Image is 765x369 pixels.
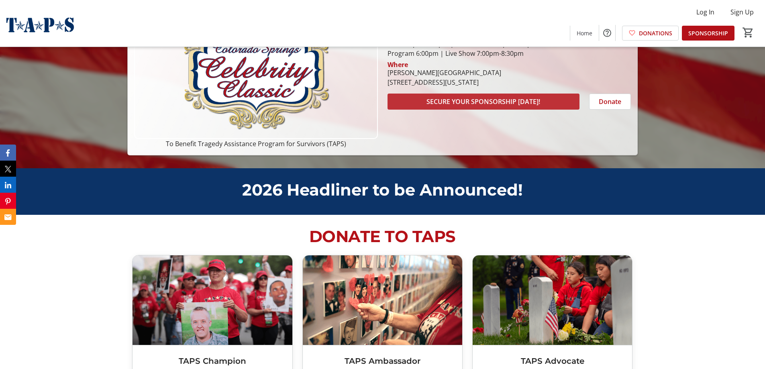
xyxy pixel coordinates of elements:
p: To Benefit Tragedy Assistance Program for Survivors (TAPS) [134,139,377,149]
button: SECURE YOUR SPONSORSHIP [DATE]! [388,94,579,110]
span: Donate [599,97,621,106]
span: SPONSORSHIP [688,29,728,37]
span: Home [577,29,592,37]
button: Log In [690,6,721,18]
img: TAPS Ambassador [303,255,462,345]
a: DONATIONS [622,26,679,41]
a: SPONSORSHIP [682,26,734,41]
p: DONATE TO TAPS [132,224,632,249]
span: Log In [696,7,714,17]
span: 2026 Headliner to be Announced! [242,180,523,200]
span: DONATIONS [639,29,672,37]
div: Where [388,61,408,68]
div: [PERSON_NAME][GEOGRAPHIC_DATA] [388,68,501,77]
h3: TAPS Advocate [479,355,626,367]
img: Campaign CTA Media Photo [134,2,377,139]
button: Sign Up [724,6,760,18]
img: Tragedy Assistance Program for Survivors's Logo [5,3,76,43]
button: Donate [589,94,631,110]
button: Help [599,25,615,41]
h3: TAPS Champion [139,355,286,367]
button: Cart [741,25,755,40]
span: SECURE YOUR SPONSORSHIP [DATE]! [426,97,540,106]
img: TAPS Champion [133,255,292,345]
a: Home [570,26,599,41]
h3: TAPS Ambassador [309,355,456,367]
img: TAPS Advocate [473,255,632,345]
div: [STREET_ADDRESS][US_STATE] [388,77,501,87]
span: Sign Up [730,7,754,17]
